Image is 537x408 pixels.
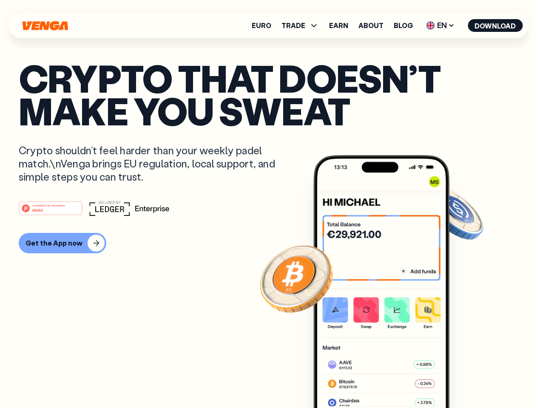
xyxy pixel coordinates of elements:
span: TRADE [281,20,319,31]
img: flag-uk [426,21,435,30]
tspan: #1 PRODUCT OF THE MONTH [32,204,65,207]
div: Get the App now [26,239,82,247]
span: EN [423,19,457,32]
p: Crypto shouldn’t feel harder than your weekly padel match.\nVenga brings EU regulation, local sup... [19,144,287,184]
a: Blog [394,22,413,29]
img: USDC coin [424,183,485,244]
a: About [358,22,384,29]
span: TRADE [281,22,305,29]
button: Get the App now [19,233,106,253]
a: Get the App now [19,233,518,253]
a: Earn [329,22,348,29]
a: #1 PRODUCT OF THE MONTHWeb3 [19,206,82,217]
tspan: Web3 [32,207,43,212]
p: Crypto that doesn’t make you sweat [19,62,518,127]
img: Bitcoin [258,240,335,317]
button: Download [468,19,523,32]
svg: Home [21,21,69,31]
a: Euro [252,22,271,29]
